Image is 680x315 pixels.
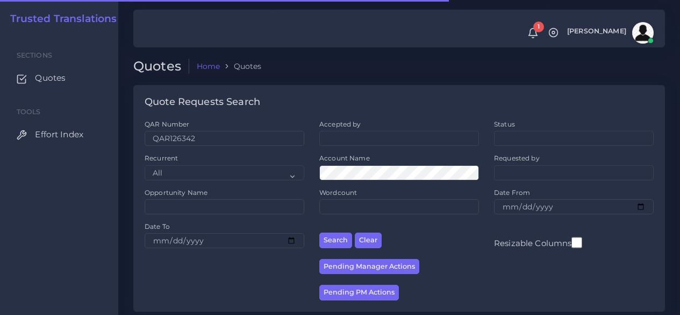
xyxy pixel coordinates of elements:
[145,96,260,108] h4: Quote Requests Search
[319,120,361,129] label: Accepted by
[562,22,657,44] a: [PERSON_NAME]avatar
[494,188,530,197] label: Date From
[8,123,110,146] a: Effort Index
[355,233,382,248] button: Clear
[8,67,110,89] a: Quotes
[319,188,357,197] label: Wordcount
[133,59,189,74] h2: Quotes
[494,153,540,163] label: Requested by
[494,120,515,129] label: Status
[319,153,370,163] label: Account Name
[35,72,66,84] span: Quotes
[145,153,178,163] label: Recurrent
[533,22,544,32] span: 1
[3,13,117,25] a: Trusted Translations
[220,61,261,72] li: Quotes
[145,222,170,231] label: Date To
[571,236,582,249] input: Resizable Columns
[35,129,83,141] span: Effort Index
[524,27,542,39] a: 1
[494,236,582,249] label: Resizable Columns
[17,108,41,116] span: Tools
[319,259,419,275] button: Pending Manager Actions
[319,233,352,248] button: Search
[319,285,399,300] button: Pending PM Actions
[567,28,626,35] span: [PERSON_NAME]
[17,51,52,59] span: Sections
[145,120,189,129] label: QAR Number
[197,61,220,72] a: Home
[145,188,207,197] label: Opportunity Name
[632,22,654,44] img: avatar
